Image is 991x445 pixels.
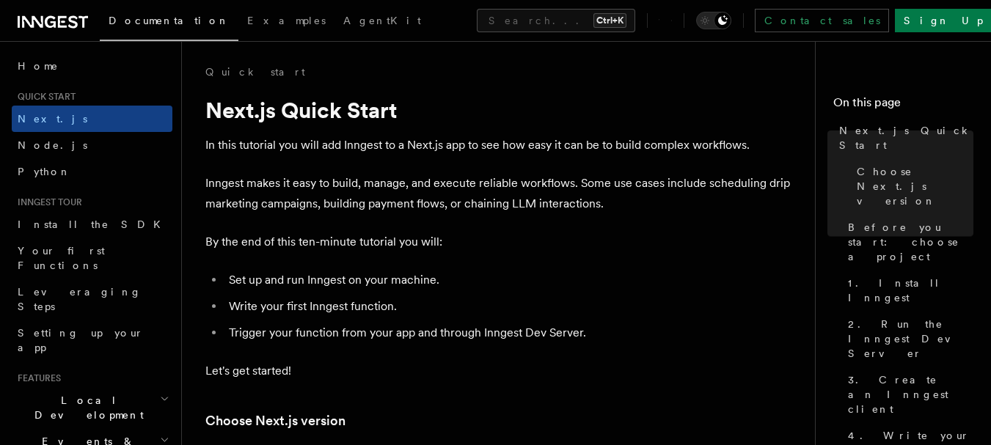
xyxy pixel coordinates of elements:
[18,59,59,73] span: Home
[755,9,889,32] a: Contact sales
[18,113,87,125] span: Next.js
[18,166,71,177] span: Python
[842,367,973,422] a: 3. Create an Inngest client
[18,286,142,312] span: Leveraging Steps
[12,211,172,238] a: Install the SDK
[18,218,169,230] span: Install the SDK
[12,279,172,320] a: Leveraging Steps
[848,372,973,416] span: 3. Create an Inngest client
[593,13,626,28] kbd: Ctrl+K
[842,311,973,367] a: 2. Run the Inngest Dev Server
[12,53,172,79] a: Home
[839,123,973,152] span: Next.js Quick Start
[205,361,792,381] p: Let's get started!
[477,9,635,32] button: Search...Ctrl+K
[18,139,87,151] span: Node.js
[12,158,172,185] a: Python
[205,135,792,155] p: In this tutorial you will add Inngest to a Next.js app to see how easy it can be to build complex...
[833,117,973,158] a: Next.js Quick Start
[12,372,61,384] span: Features
[18,327,144,353] span: Setting up your app
[18,245,105,271] span: Your first Functions
[343,15,421,26] span: AgentKit
[848,220,973,264] span: Before you start: choose a project
[12,320,172,361] a: Setting up your app
[848,276,973,305] span: 1. Install Inngest
[696,12,731,29] button: Toggle dark mode
[109,15,230,26] span: Documentation
[848,317,973,361] span: 2. Run the Inngest Dev Server
[842,270,973,311] a: 1. Install Inngest
[238,4,334,40] a: Examples
[205,173,792,214] p: Inngest makes it easy to build, manage, and execute reliable workflows. Some use cases include sc...
[334,4,430,40] a: AgentKit
[224,270,792,290] li: Set up and run Inngest on your machine.
[12,387,172,428] button: Local Development
[205,65,305,79] a: Quick start
[12,196,82,208] span: Inngest tour
[205,411,345,431] a: Choose Next.js version
[851,158,973,214] a: Choose Next.js version
[205,232,792,252] p: By the end of this ten-minute tutorial you will:
[12,106,172,132] a: Next.js
[12,132,172,158] a: Node.js
[224,296,792,317] li: Write your first Inngest function.
[205,97,792,123] h1: Next.js Quick Start
[224,323,792,343] li: Trigger your function from your app and through Inngest Dev Server.
[12,238,172,279] a: Your first Functions
[842,214,973,270] a: Before you start: choose a project
[12,393,160,422] span: Local Development
[247,15,326,26] span: Examples
[833,94,973,117] h4: On this page
[857,164,973,208] span: Choose Next.js version
[100,4,238,41] a: Documentation
[12,91,76,103] span: Quick start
